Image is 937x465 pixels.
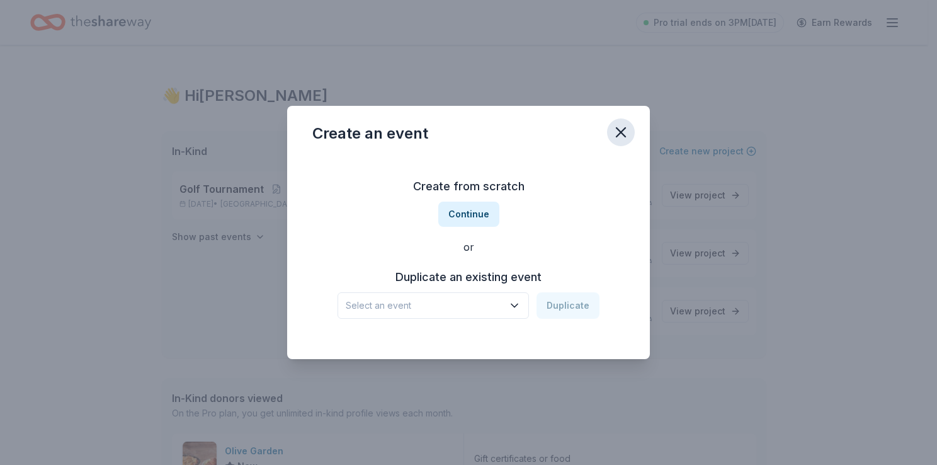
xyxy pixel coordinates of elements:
[312,123,428,144] div: Create an event
[312,239,625,255] div: or
[338,292,529,319] button: Select an event
[312,176,625,197] h3: Create from scratch
[346,298,503,313] span: Select an event
[438,202,499,227] button: Continue
[338,267,599,287] h3: Duplicate an existing event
